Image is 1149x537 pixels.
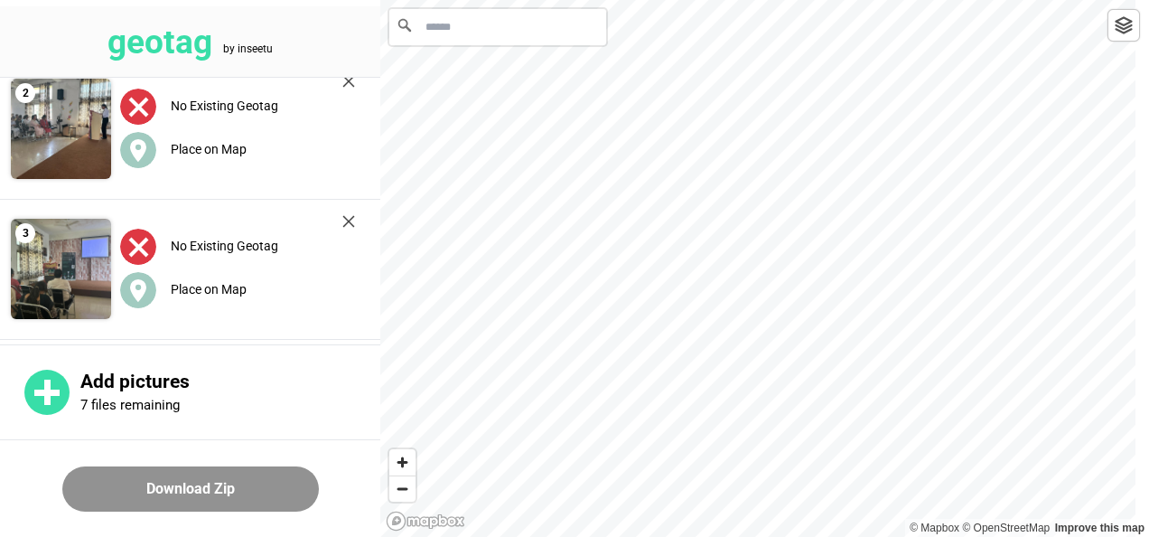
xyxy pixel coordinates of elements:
img: uploadImagesAlt [120,89,156,125]
img: uploadImagesAlt [120,229,156,265]
img: cross [342,215,355,228]
img: cross [342,75,355,88]
button: Download Zip [62,466,319,512]
button: Zoom out [389,476,416,502]
a: OpenStreetMap [962,522,1050,534]
a: Mapbox [910,522,959,534]
tspan: by inseetu [223,42,273,55]
img: toggleLayer [1115,16,1133,34]
span: Zoom out [389,476,416,502]
img: 2Q== [11,219,111,319]
input: Search [389,9,606,45]
tspan: geotag [107,23,212,61]
a: Map feedback [1055,522,1144,534]
label: No Existing Geotag [171,239,278,253]
p: Add pictures [80,371,380,393]
label: Place on Map [171,282,247,297]
a: Mapbox logo [386,511,465,532]
p: 7 files remaining [80,397,180,413]
label: No Existing Geotag [171,99,278,113]
img: 2Q== [11,79,111,179]
span: 3 [15,223,35,243]
span: 2 [15,83,35,103]
button: Zoom in [389,449,416,476]
label: Place on Map [171,142,247,156]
